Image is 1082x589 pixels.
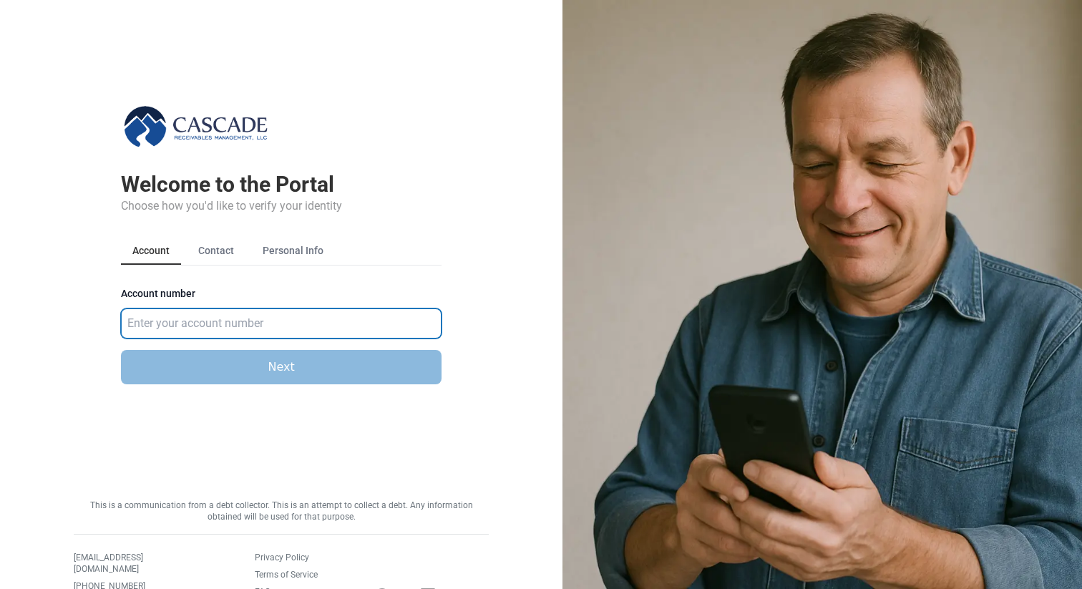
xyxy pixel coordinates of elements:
[251,238,335,265] button: Personal Info
[121,238,181,265] button: Account
[255,552,309,563] a: Privacy Policy
[74,500,489,522] div: This is a communication from a debt collector. This is an attempt to collect a debt. Any informat...
[121,198,442,215] div: Choose how you'd like to verify your identity
[255,569,318,580] a: Terms of Service
[121,172,442,198] div: Welcome to the Portal
[121,308,442,339] input: Enter your account number
[74,552,198,575] a: [EMAIL_ADDRESS][DOMAIN_NAME]
[121,350,442,384] button: Next
[121,288,442,306] label: Account number
[121,103,272,149] img: Cascade Receivables
[187,238,245,265] button: Contact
